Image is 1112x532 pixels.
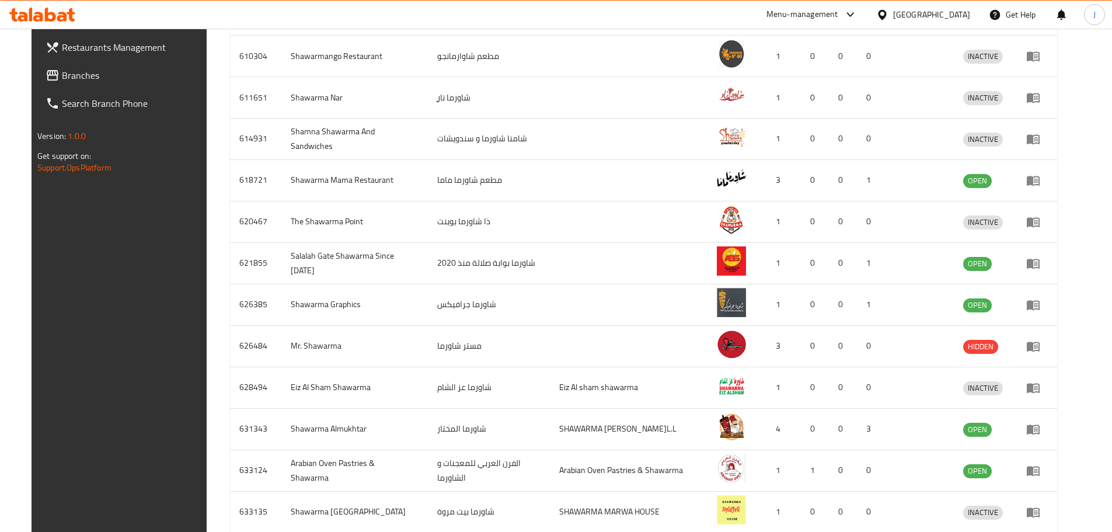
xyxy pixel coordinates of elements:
td: 0 [857,367,885,408]
td: 0 [801,242,829,284]
td: 0 [829,36,857,77]
td: 1 [857,284,885,325]
td: 0 [801,118,829,159]
td: 610304 [230,36,281,77]
td: 0 [801,159,829,201]
td: 3 [857,408,885,450]
a: Branches [36,61,217,89]
td: 1 [801,450,829,491]
td: 618721 [230,159,281,201]
span: INACTIVE [963,381,1003,395]
td: 0 [801,201,829,242]
td: 0 [801,77,829,119]
div: Menu [1026,132,1048,146]
td: 0 [829,408,857,450]
td: 0 [829,284,857,325]
td: Eiz Al sham shawarma [550,367,708,408]
td: 631343 [230,408,281,450]
span: J [1093,8,1096,21]
td: 628494 [230,367,281,408]
span: 1.0.0 [68,128,86,144]
img: The Shawarma Point [717,205,746,234]
td: Shawarma Graphics [281,284,428,325]
td: 0 [801,325,829,367]
img: Shawarma Mama Restaurant [717,164,746,193]
img: Shawarma Graphics [717,288,746,317]
span: INACTIVE [963,215,1003,229]
td: 1 [760,201,801,242]
td: Shawarmango Restaurant [281,36,428,77]
span: OPEN [963,423,992,436]
span: Get support on: [37,148,91,164]
td: 0 [829,118,857,159]
td: 626385 [230,284,281,325]
div: Menu [1026,256,1048,270]
div: Menu [1026,49,1048,63]
td: 621855 [230,242,281,284]
div: Menu [1026,381,1048,395]
span: HIDDEN [963,340,998,353]
span: OPEN [963,464,992,478]
img: Shawarmango Restaurant [717,39,746,68]
td: 1 [857,242,885,284]
td: 1 [760,242,801,284]
td: 0 [857,325,885,367]
td: 0 [829,201,857,242]
div: OPEN [963,464,992,478]
img: Arabian Oven Pastries & Shawarma [717,454,746,483]
img: Shawarma Nar [717,81,746,110]
a: Search Branch Phone [36,89,217,117]
td: 0 [857,450,885,491]
div: Menu [1026,215,1048,229]
td: 0 [801,367,829,408]
td: Shawarma Almukhtar [281,408,428,450]
td: SHAWARMA [PERSON_NAME]L.L [550,408,708,450]
div: Menu [1026,422,1048,436]
td: ِِشاورما نار [428,77,550,119]
div: INACTIVE [963,133,1003,147]
td: 0 [829,242,857,284]
td: 0 [857,77,885,119]
td: شاورما بوابة صلالة منذ 2020 [428,242,550,284]
span: INACTIVE [963,133,1003,146]
img: Shawarma Marwa House [717,495,746,524]
td: 0 [857,36,885,77]
span: OPEN [963,298,992,312]
td: ذا شاورما بوينت [428,201,550,242]
td: 4 [760,408,801,450]
td: 1 [760,36,801,77]
a: Restaurants Management [36,33,217,61]
td: Salalah Gate Shawarma Since [DATE] [281,242,428,284]
td: Shamna Shawarma And Sandwiches [281,118,428,159]
td: 3 [760,325,801,367]
td: 614931 [230,118,281,159]
td: 0 [857,201,885,242]
div: INACTIVE [963,50,1003,64]
td: The Shawarma Point [281,201,428,242]
td: 1 [760,77,801,119]
span: Search Branch Phone [62,96,208,110]
a: Support.OpsPlatform [37,160,111,175]
td: 0 [829,159,857,201]
td: شاورما المختار [428,408,550,450]
td: Arabian Oven Pastries & Shawarma [281,450,428,491]
td: 0 [829,325,857,367]
div: Menu-management [766,8,838,22]
span: INACTIVE [963,506,1003,519]
span: Restaurants Management [62,40,208,54]
td: 0 [857,118,885,159]
td: 620467 [230,201,281,242]
td: مستر شاورما [428,325,550,367]
td: شامنا شاورما و سندويشات [428,118,550,159]
td: Arabian Oven Pastries & Shawarma [550,450,708,491]
span: OPEN [963,174,992,187]
td: 1 [760,450,801,491]
div: OPEN [963,174,992,188]
td: 0 [829,77,857,119]
td: 1 [760,284,801,325]
span: Branches [62,68,208,82]
div: Menu [1026,505,1048,519]
td: 633124 [230,450,281,491]
div: Menu [1026,298,1048,312]
div: INACTIVE [963,91,1003,105]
